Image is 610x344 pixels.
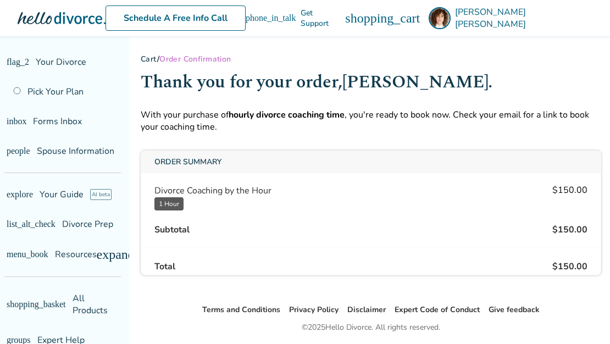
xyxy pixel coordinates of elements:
[7,220,15,229] span: list_alt_check
[101,248,114,261] span: expand_more
[141,151,601,173] div: Order Summary
[302,321,440,334] div: © 2025 Hello Divorce. All rights reserved.
[141,109,601,133] p: With your purchase of , you're ready to book now. Check your email for a link to book your coachi...
[7,190,15,199] span: explore
[7,294,15,303] span: shopping_basket
[141,54,601,64] div: /
[7,248,64,260] span: Resources
[396,12,409,25] span: shopping_cart
[7,117,15,126] span: inbox
[289,304,339,315] a: Privacy Policy
[345,13,387,24] span: Get Support
[154,184,271,197] span: Divorce Coaching by the Hour
[154,197,184,210] div: 1 Hour
[364,18,610,344] iframe: Chat Widget
[331,13,387,24] a: phone_in_talkGet Support
[159,54,231,64] span: Order Confirmation
[444,12,592,24] span: [PERSON_NAME] [PERSON_NAME]
[141,54,157,64] a: Cart
[154,224,190,236] div: Subtotal
[7,324,15,332] span: groups
[418,7,440,29] img: Caroline Duncan
[331,14,340,23] span: phone_in_talk
[7,250,15,259] span: menu_book
[141,69,601,96] h1: Thank you for your order, [PERSON_NAME] .
[154,260,175,273] div: Total
[148,5,289,31] a: Schedule A Free Info Call
[73,189,94,200] span: AI beta
[22,115,71,127] span: Forms Inbox
[347,303,386,317] li: Disclaimer
[7,147,15,156] span: people
[202,304,280,315] a: Terms and Conditions
[7,58,15,66] span: flag_2
[229,109,345,121] strong: hourly divorce coaching time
